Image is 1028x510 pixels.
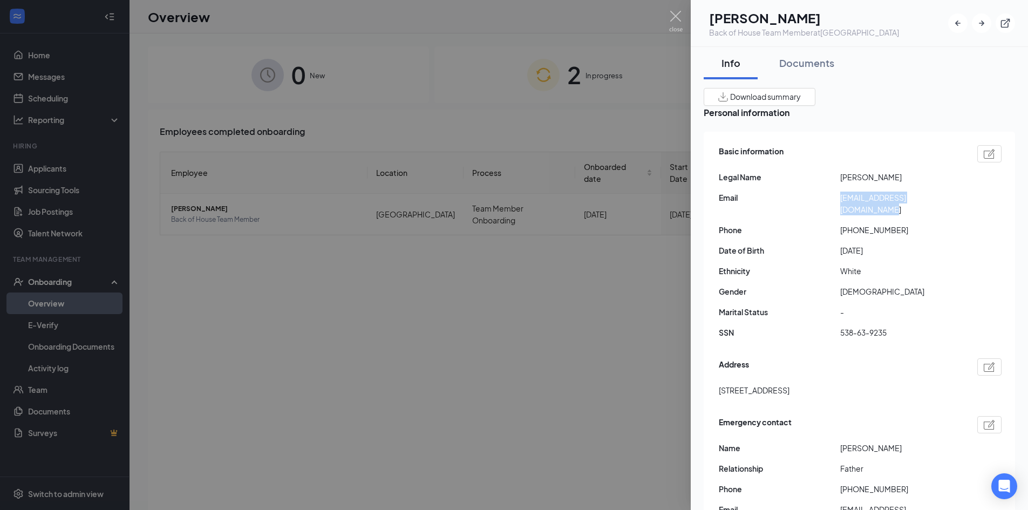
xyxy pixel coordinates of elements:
span: Date of Birth [719,244,840,256]
span: - [840,306,962,318]
span: [PHONE_NUMBER] [840,224,962,236]
span: Marital Status [719,306,840,318]
span: Download summary [730,91,801,103]
span: Relationship [719,463,840,474]
span: Email [719,192,840,203]
span: Emergency contact [719,416,792,433]
span: 538-63-9235 [840,327,962,338]
h1: [PERSON_NAME] [709,9,899,27]
span: [DATE] [840,244,962,256]
svg: ArrowLeftNew [952,18,963,29]
div: Open Intercom Messenger [991,473,1017,499]
span: Gender [719,285,840,297]
span: Name [719,442,840,454]
span: Phone [719,483,840,495]
span: White [840,265,962,277]
button: ArrowRight [972,13,991,33]
svg: ArrowRight [976,18,987,29]
span: Phone [719,224,840,236]
span: Personal information [704,106,1015,119]
div: Back of House Team Member at [GEOGRAPHIC_DATA] [709,27,899,38]
span: [DEMOGRAPHIC_DATA] [840,285,962,297]
span: [PHONE_NUMBER] [840,483,962,495]
div: Info [714,56,747,70]
span: Address [719,358,749,376]
span: [PERSON_NAME] [840,171,962,183]
span: Father [840,463,962,474]
svg: ExternalLink [1000,18,1011,29]
span: Legal Name [719,171,840,183]
div: Documents [779,56,834,70]
span: [PERSON_NAME] [840,442,962,454]
span: Ethnicity [719,265,840,277]
button: ArrowLeftNew [948,13,968,33]
span: [EMAIL_ADDRESS][DOMAIN_NAME] [840,192,962,215]
span: SSN [719,327,840,338]
span: [STREET_ADDRESS] [719,384,789,396]
button: Download summary [704,88,815,106]
span: Basic information [719,145,784,162]
button: ExternalLink [996,13,1015,33]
